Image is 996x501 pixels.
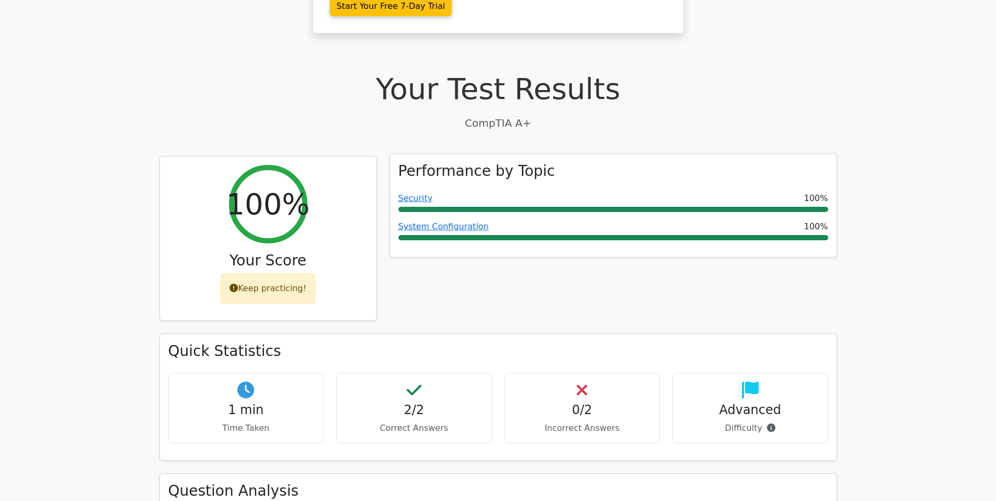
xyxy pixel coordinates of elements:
h3: Question Analysis [168,482,828,500]
p: Difficulty [681,422,819,435]
p: Incorrect Answers [513,422,651,435]
a: System Configuration [398,221,489,231]
div: Keep practicing! [221,273,315,304]
span: 100% [804,192,828,205]
span: 100% [804,220,828,233]
a: Security [398,193,433,203]
h3: Your Score [168,252,368,270]
h3: Performance by Topic [398,162,555,180]
h4: 1 min [177,403,315,418]
h4: 0/2 [513,403,651,418]
h4: Advanced [681,403,819,418]
p: Time Taken [177,422,315,435]
h2: 100% [226,186,310,221]
h1: Your Test Results [159,71,837,106]
h4: 2/2 [345,403,483,418]
p: Correct Answers [345,422,483,435]
p: CompTIA A+ [159,115,837,131]
h3: Quick Statistics [168,342,828,360]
